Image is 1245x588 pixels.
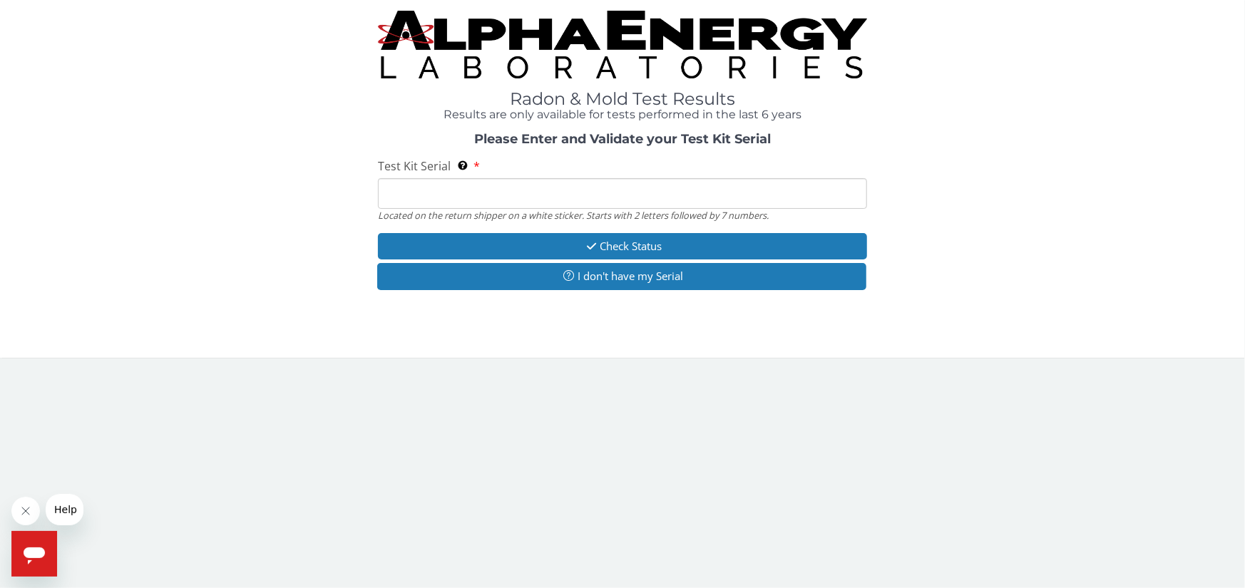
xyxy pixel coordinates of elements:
span: Test Kit Serial [378,158,451,174]
iframe: Close message [11,497,40,525]
h4: Results are only available for tests performed in the last 6 years [378,108,867,121]
button: I don't have my Serial [377,263,866,289]
div: Located on the return shipper on a white sticker. Starts with 2 letters followed by 7 numbers. [378,209,867,222]
h1: Radon & Mold Test Results [378,90,867,108]
strong: Please Enter and Validate your Test Kit Serial [474,131,771,147]
button: Check Status [378,233,867,259]
iframe: Button to launch messaging window [11,531,57,577]
iframe: Message from company [46,494,83,525]
img: TightCrop.jpg [378,11,867,78]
